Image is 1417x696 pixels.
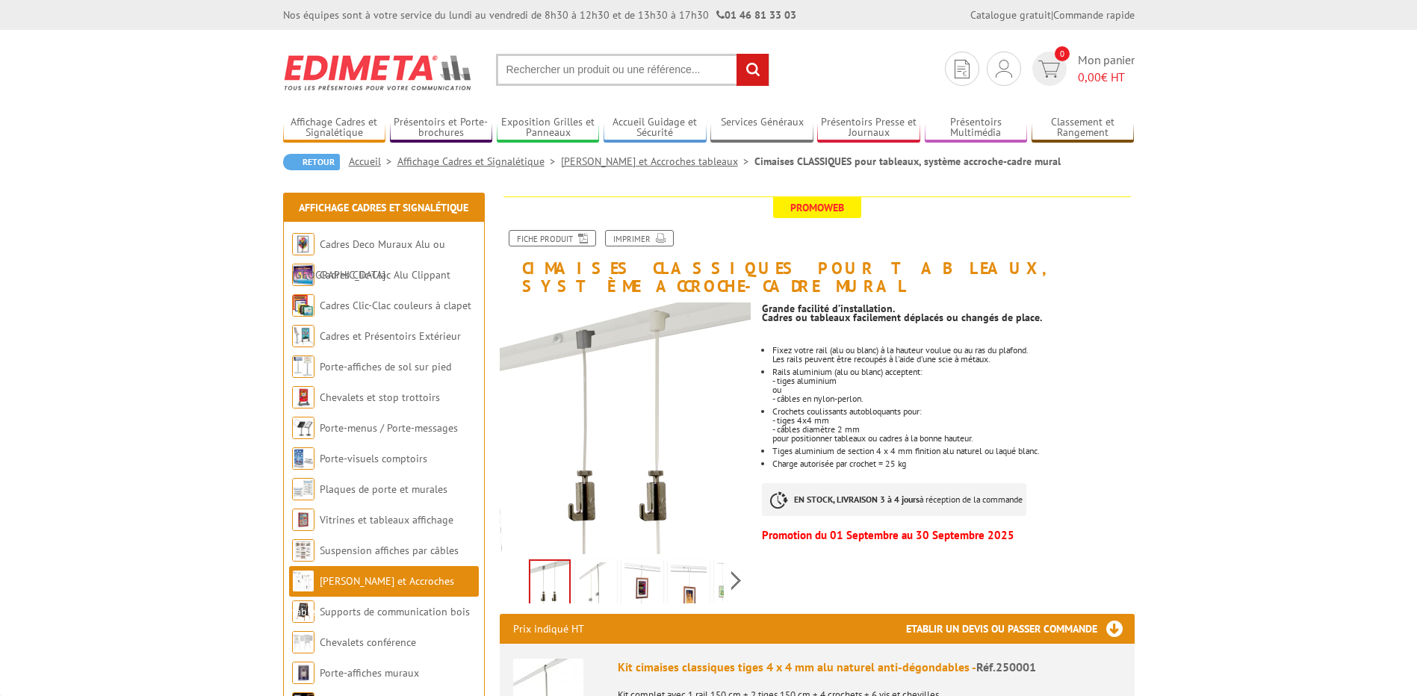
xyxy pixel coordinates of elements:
p: - câbles diamètre 2 mm [772,425,1134,434]
p: - câbles en nylon-perlon. [772,394,1134,403]
img: Cadres Clic-Clac couleurs à clapet [292,294,314,317]
a: Affichage Cadres et Signalétique [283,116,386,140]
a: Porte-menus / Porte-messages [320,421,458,435]
a: Vitrines et tableaux affichage [320,513,453,526]
p: Fixez votre rail (alu ou blanc) à la hauteur voulue ou au ras du plafond. [772,346,1134,355]
img: 250004_250003_kit_cimaise_cable_nylon_perlon.jpg [500,302,751,554]
a: Cadres Clic-Clac couleurs à clapet [320,299,471,312]
p: Crochets coulissants autobloquants pour: [772,407,1134,416]
a: Imprimer [605,230,674,246]
div: | [970,7,1135,22]
a: [PERSON_NAME] et Accroches tableaux [292,574,454,618]
p: - tiges aluminium [772,376,1134,385]
a: Commande rapide [1053,8,1135,22]
img: Chevalets et stop trottoirs [292,386,314,408]
a: Plaques de porte et murales [320,482,447,496]
a: Présentoirs et Porte-brochures [390,116,493,140]
img: Suspension affiches par câbles [292,539,314,562]
a: Suspension affiches par câbles [320,544,459,557]
span: 0,00 [1078,69,1101,84]
a: Affichage Cadres et Signalétique [299,201,468,214]
a: Exposition Grilles et Panneaux [497,116,600,140]
a: Accueil Guidage et Sécurité [604,116,707,140]
a: Cadres Clic-Clac Alu Clippant [320,268,450,282]
div: Nos équipes sont à votre service du lundi au vendredi de 8h30 à 12h30 et de 13h30 à 17h30 [283,7,796,22]
img: 250001_250002_kit_cimaise_accroche_anti_degondable.jpg [578,562,614,609]
img: Porte-menus / Porte-messages [292,417,314,439]
p: Prix indiqué HT [513,614,584,644]
p: - tiges 4x4 mm [772,416,1134,425]
img: devis rapide [996,60,1012,78]
a: Cadres et Présentoirs Extérieur [320,329,461,343]
span: Mon panier [1078,52,1135,86]
p: Grande facilité d’installation. [762,304,1134,313]
img: devis rapide [1038,60,1060,78]
img: cimaises_classiques_pour_tableaux_systeme_accroche_cadre_250001_1bis.jpg [624,562,660,609]
span: Promoweb [773,197,861,218]
a: Chevalets et stop trottoirs [320,391,440,404]
h3: Etablir un devis ou passer commande [906,614,1135,644]
a: Porte-affiches muraux [320,666,419,680]
a: Supports de communication bois [320,605,470,618]
p: Les rails peuvent être recoupés à l'aide d'une scie à métaux. [772,355,1134,364]
a: Présentoirs Presse et Journaux [817,116,920,140]
a: Fiche produit [509,230,596,246]
a: Services Généraux [710,116,813,140]
strong: EN STOCK, LIVRAISON 3 à 4 jours [794,494,920,505]
img: devis rapide [955,60,970,78]
img: Cadres Deco Muraux Alu ou Bois [292,233,314,255]
a: Catalogue gratuit [970,8,1051,22]
a: Classement et Rangement [1032,116,1135,140]
input: Rechercher un produit ou une référence... [496,54,769,86]
div: Kit cimaises classiques tiges 4 x 4 mm alu naturel anti-dégondables - [618,659,1121,676]
span: 0 [1055,46,1070,61]
input: rechercher [737,54,769,86]
p: Cadres ou tableaux facilement déplacés ou changés de place. [762,313,1134,322]
p: pour positionner tableaux ou cadres à la bonne hauteur. [772,434,1134,443]
img: Vitrines et tableaux affichage [292,509,314,531]
a: Retour [283,154,340,170]
a: Cadres Deco Muraux Alu ou [GEOGRAPHIC_DATA] [292,237,445,282]
img: Cadres et Présentoirs Extérieur [292,325,314,347]
span: Réf.250001 [976,659,1036,674]
a: Chevalets conférence [320,636,416,649]
li: Tiges aluminium de section 4 x 4 mm finition alu naturel ou laqué blanc. [772,447,1134,456]
img: 250004_250003_kit_cimaise_cable_nylon_perlon.jpg [530,561,569,607]
img: Edimeta [283,45,474,100]
img: Porte-visuels comptoirs [292,447,314,470]
img: Plaques de porte et murales [292,478,314,500]
p: Rails aluminium (alu ou blanc) acceptent: [772,367,1134,376]
strong: 01 46 81 33 03 [716,8,796,22]
a: Porte-affiches de sol sur pied [320,360,451,373]
img: Porte-affiches de sol sur pied [292,355,314,378]
p: Promotion du 01 Septembre au 30 Septembre 2025 [762,531,1134,540]
p: à réception de la commande [762,483,1026,516]
a: [PERSON_NAME] et Accroches tableaux [561,155,754,168]
img: Chevalets conférence [292,631,314,653]
img: Cimaises et Accroches tableaux [292,570,314,592]
img: cimaises_classiques_pour_tableaux_systeme_accroche_cadre_250001_4bis.jpg [671,562,707,609]
li: Charge autorisée par crochet = 25 kg [772,459,1134,468]
a: devis rapide 0 Mon panier 0,00€ HT [1029,52,1135,86]
img: 250014_rail_alu_horizontal_tiges_cables.jpg [717,562,753,609]
a: Porte-visuels comptoirs [320,452,427,465]
p: ou [772,385,1134,394]
img: Porte-affiches muraux [292,662,314,684]
li: Cimaises CLASSIQUES pour tableaux, système accroche-cadre mural [754,154,1061,169]
span: Next [729,568,743,593]
span: € HT [1078,69,1135,86]
a: Présentoirs Multimédia [925,116,1028,140]
a: Affichage Cadres et Signalétique [397,155,561,168]
a: Accueil [349,155,397,168]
